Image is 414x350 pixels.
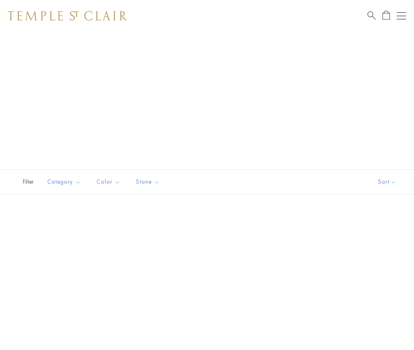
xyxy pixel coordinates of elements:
[397,11,406,20] button: Open navigation
[360,170,414,194] button: Show sort by
[130,173,166,191] button: Stone
[93,177,126,187] span: Color
[43,177,87,187] span: Category
[41,173,87,191] button: Category
[382,11,390,20] a: Open Shopping Bag
[8,11,127,20] img: Temple St. Clair
[367,11,376,20] a: Search
[132,177,166,187] span: Stone
[91,173,126,191] button: Color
